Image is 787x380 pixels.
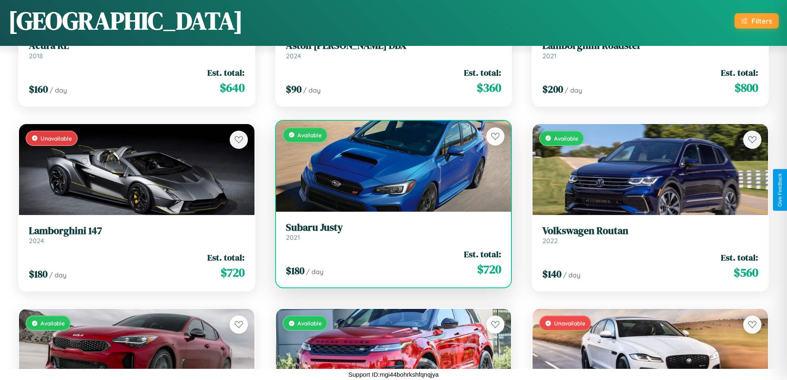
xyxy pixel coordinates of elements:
[542,82,563,96] span: $ 200
[563,271,580,279] span: / day
[303,86,321,94] span: / day
[542,40,758,52] h3: Lamborghini Roadster
[221,264,245,281] span: $ 720
[207,67,245,79] span: Est. total:
[751,17,772,25] div: Filters
[734,264,758,281] span: $ 560
[40,135,72,142] span: Unavailable
[542,225,758,237] h3: Volkswagen Routan
[554,135,578,142] span: Available
[554,320,585,327] span: Unavailable
[29,40,245,52] h3: Acura RL
[207,251,245,263] span: Est. total:
[464,67,501,79] span: Est. total:
[297,131,322,139] span: Available
[348,369,438,380] p: Support ID: mgi44bohrkshfqnqjya
[306,268,323,276] span: / day
[29,225,245,245] a: Lamborghini 1472024
[542,225,758,245] a: Volkswagen Routan2022
[29,40,245,60] a: Acura RL2018
[29,267,48,281] span: $ 180
[29,225,245,237] h3: Lamborghini 147
[40,320,65,327] span: Available
[542,267,561,281] span: $ 140
[297,320,322,327] span: Available
[50,86,67,94] span: / day
[29,82,48,96] span: $ 160
[286,82,302,96] span: $ 90
[29,237,44,245] span: 2024
[49,271,67,279] span: / day
[220,79,245,96] span: $ 640
[8,4,243,38] h1: [GEOGRAPHIC_DATA]
[477,79,501,96] span: $ 360
[464,248,501,260] span: Est. total:
[542,52,556,60] span: 2021
[735,13,779,29] button: Filters
[565,86,582,94] span: / day
[542,40,758,60] a: Lamborghini Roadster2021
[29,52,43,60] span: 2018
[721,67,758,79] span: Est. total:
[286,264,304,277] span: $ 180
[477,261,501,277] span: $ 720
[286,40,502,60] a: Aston [PERSON_NAME] DBX2024
[286,222,502,234] h3: Subaru Justy
[286,222,502,242] a: Subaru Justy2021
[777,173,783,207] div: Give Feedback
[286,40,502,52] h3: Aston [PERSON_NAME] DBX
[721,251,758,263] span: Est. total:
[542,237,558,245] span: 2022
[735,79,758,96] span: $ 800
[286,233,300,241] span: 2021
[286,52,301,60] span: 2024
